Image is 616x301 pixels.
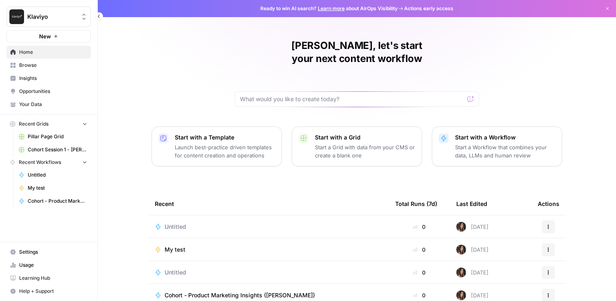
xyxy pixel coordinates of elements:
[455,133,555,142] p: Start with a Workflow
[7,7,91,27] button: Workspace: Klaviyo
[7,72,91,85] a: Insights
[19,261,87,269] span: Usage
[15,195,91,208] a: Cohort - Product Marketing Insights ([PERSON_NAME])
[7,285,91,298] button: Help + Support
[19,101,87,108] span: Your Data
[432,126,562,166] button: Start with a WorkflowStart a Workflow that combines your data, LLMs and human review
[7,30,91,42] button: New
[395,268,443,277] div: 0
[315,143,415,159] p: Start a Grid with data from your CMS or create a blank one
[152,126,282,166] button: Start with a TemplateLaunch best-practice driven templates for content creation and operations
[7,259,91,272] a: Usage
[240,95,464,103] input: What would you like to create today?
[28,171,87,179] span: Untitled
[165,223,186,231] span: Untitled
[27,13,77,21] span: Klaviyo
[7,59,91,72] a: Browse
[455,143,555,159] p: Start a Workflow that combines your data, LLMs and human review
[7,246,91,259] a: Settings
[19,88,87,95] span: Opportunities
[19,75,87,82] span: Insights
[456,290,466,300] img: vqsat62t33ck24eq3wa2nivgb46o
[315,133,415,142] p: Start with a Grid
[292,126,422,166] button: Start with a GridStart a Grid with data from your CMS or create a blank one
[7,46,91,59] a: Home
[19,49,87,56] span: Home
[155,268,382,277] a: Untitled
[7,85,91,98] a: Opportunities
[19,274,87,282] span: Learning Hub
[7,156,91,168] button: Recent Workflows
[28,146,87,153] span: Cohort Session 1 - [PERSON_NAME] workflow 1 Grid
[395,223,443,231] div: 0
[28,184,87,192] span: My test
[404,5,453,12] span: Actions early access
[456,268,488,277] div: [DATE]
[175,143,275,159] p: Launch best-practice driven templates for content creation and operations
[395,291,443,299] div: 0
[19,62,87,69] span: Browse
[165,246,185,254] span: My test
[165,268,186,277] span: Untitled
[395,246,443,254] div: 0
[456,290,488,300] div: [DATE]
[15,168,91,181] a: Untitled
[19,120,48,128] span: Recent Grids
[28,197,87,205] span: Cohort - Product Marketing Insights ([PERSON_NAME])
[155,193,382,215] div: Recent
[9,9,24,24] img: Klaviyo Logo
[28,133,87,140] span: Pillar Page Grid
[19,159,61,166] span: Recent Workflows
[456,222,488,232] div: [DATE]
[155,246,382,254] a: My test
[395,193,437,215] div: Total Runs (7d)
[7,98,91,111] a: Your Data
[15,181,91,195] a: My test
[456,245,488,255] div: [DATE]
[235,39,479,65] h1: [PERSON_NAME], let's start your next content workflow
[165,291,315,299] span: Cohort - Product Marketing Insights ([PERSON_NAME])
[19,288,87,295] span: Help + Support
[175,133,275,142] p: Start with a Template
[538,193,559,215] div: Actions
[7,118,91,130] button: Recent Grids
[456,245,466,255] img: vqsat62t33ck24eq3wa2nivgb46o
[456,222,466,232] img: vqsat62t33ck24eq3wa2nivgb46o
[155,223,382,231] a: Untitled
[39,32,51,40] span: New
[7,272,91,285] a: Learning Hub
[15,143,91,156] a: Cohort Session 1 - [PERSON_NAME] workflow 1 Grid
[456,193,487,215] div: Last Edited
[456,268,466,277] img: vqsat62t33ck24eq3wa2nivgb46o
[260,5,398,12] span: Ready to win AI search? about AirOps Visibility
[15,130,91,143] a: Pillar Page Grid
[19,248,87,256] span: Settings
[318,5,345,11] a: Learn more
[155,291,382,299] a: Cohort - Product Marketing Insights ([PERSON_NAME])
